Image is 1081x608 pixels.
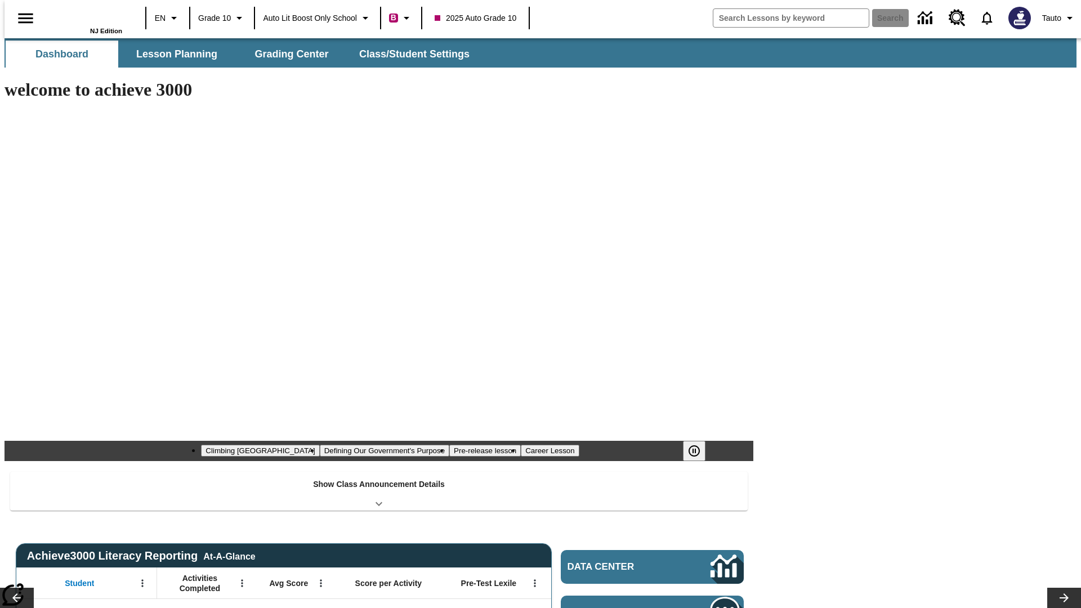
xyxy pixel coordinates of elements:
[5,38,1076,68] div: SubNavbar
[1047,588,1081,608] button: Lesson carousel, Next
[269,578,308,588] span: Avg Score
[150,8,186,28] button: Language: EN, Select a language
[1038,8,1081,28] button: Profile/Settings
[6,41,118,68] button: Dashboard
[391,11,396,25] span: B
[254,48,328,61] span: Grading Center
[355,578,422,588] span: Score per Activity
[49,5,122,28] a: Home
[234,575,251,592] button: Open Menu
[9,2,42,35] button: Open side menu
[203,549,255,562] div: At-A-Glance
[449,445,521,457] button: Slide 3 Pre-release lesson
[35,48,88,61] span: Dashboard
[198,12,231,24] span: Grade 10
[521,445,579,457] button: Slide 4 Career Lesson
[526,575,543,592] button: Open Menu
[1042,12,1061,24] span: Tauto
[235,41,348,68] button: Grading Center
[683,441,717,461] div: Pause
[163,573,237,593] span: Activities Completed
[561,550,744,584] a: Data Center
[10,472,748,511] div: Show Class Announcement Details
[350,41,479,68] button: Class/Student Settings
[312,575,329,592] button: Open Menu
[134,575,151,592] button: Open Menu
[5,79,753,100] h1: welcome to achieve 3000
[911,3,942,34] a: Data Center
[201,445,319,457] button: Slide 1 Climbing Mount Tai
[713,9,869,27] input: search field
[568,561,673,573] span: Data Center
[263,12,357,24] span: Auto Lit Boost only School
[1002,3,1038,33] button: Select a new avatar
[120,41,233,68] button: Lesson Planning
[683,441,705,461] button: Pause
[313,479,445,490] p: Show Class Announcement Details
[1008,7,1031,29] img: Avatar
[65,578,94,588] span: Student
[258,8,377,28] button: School: Auto Lit Boost only School, Select your school
[435,12,516,24] span: 2025 Auto Grade 10
[320,445,449,457] button: Slide 2 Defining Our Government's Purpose
[194,8,251,28] button: Grade: Grade 10, Select a grade
[136,48,217,61] span: Lesson Planning
[461,578,517,588] span: Pre-Test Lexile
[359,48,470,61] span: Class/Student Settings
[972,3,1002,33] a: Notifications
[49,4,122,34] div: Home
[155,12,166,24] span: EN
[385,8,418,28] button: Boost Class color is violet red. Change class color
[5,41,480,68] div: SubNavbar
[942,3,972,33] a: Resource Center, Will open in new tab
[90,28,122,34] span: NJ Edition
[27,549,256,562] span: Achieve3000 Literacy Reporting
